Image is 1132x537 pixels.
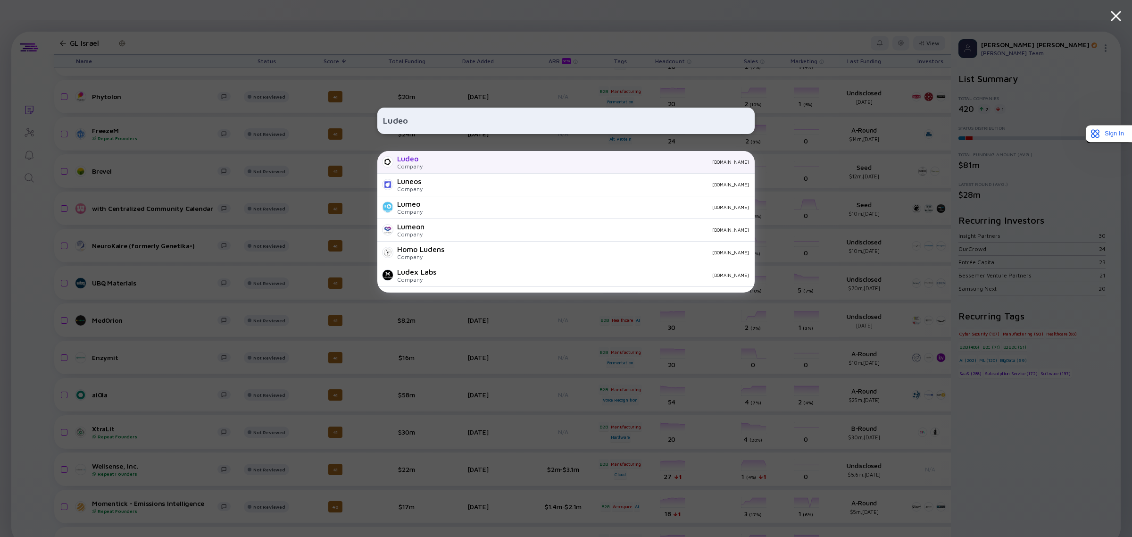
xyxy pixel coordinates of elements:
[397,268,436,276] div: Ludex Labs
[397,208,423,215] div: Company
[397,231,424,238] div: Company
[432,227,749,233] div: [DOMAIN_NAME]
[397,290,423,299] div: Lupeon
[397,185,423,193] div: Company
[383,112,749,129] input: Search Company or Investor...
[397,200,423,208] div: Lumeo
[397,245,444,253] div: Homo Ludens
[397,154,423,163] div: Ludeo
[430,182,749,187] div: [DOMAIN_NAME]
[444,272,749,278] div: [DOMAIN_NAME]
[430,159,749,165] div: [DOMAIN_NAME]
[397,276,436,283] div: Company
[397,177,423,185] div: Luneos
[397,163,423,170] div: Company
[397,222,424,231] div: Lumeon
[430,204,749,210] div: [DOMAIN_NAME]
[452,250,749,255] div: [DOMAIN_NAME]
[397,253,444,260] div: Company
